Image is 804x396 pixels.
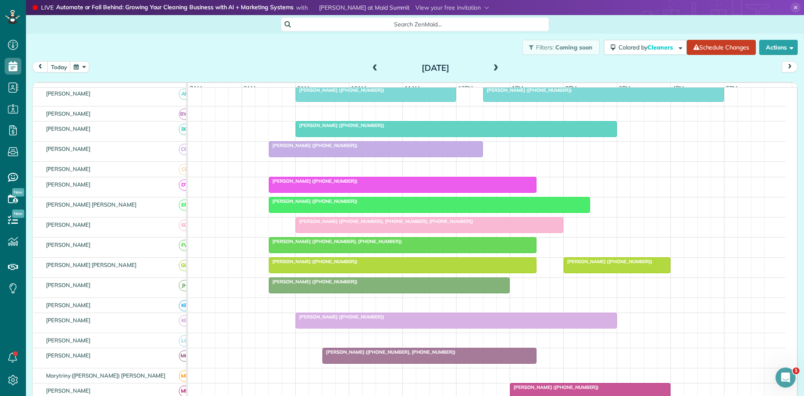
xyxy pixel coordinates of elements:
[179,280,190,291] span: JH
[179,335,190,347] span: LC
[296,85,311,91] span: 9am
[510,85,525,91] span: 1pm
[44,145,93,152] span: [PERSON_NAME]
[179,124,190,135] span: BC
[268,238,402,244] span: [PERSON_NAME] ([PHONE_NUMBER], [PHONE_NUMBER])
[510,384,599,390] span: [PERSON_NAME] ([PHONE_NUMBER])
[724,85,739,91] span: 5pm
[179,220,190,231] span: EG
[44,352,93,359] span: [PERSON_NAME]
[268,142,358,148] span: [PERSON_NAME] ([PHONE_NUMBER])
[179,88,190,100] span: AF
[44,302,93,308] span: [PERSON_NAME]
[179,350,190,362] span: MG
[179,109,190,120] span: BW
[793,368,799,374] span: 1
[44,110,93,117] span: [PERSON_NAME]
[383,63,488,72] h2: [DATE]
[617,85,632,91] span: 3pm
[56,3,294,12] strong: Automate or Fall Behind: Growing Your Cleaning Business with AI + Marketing Systems
[179,370,190,382] span: ME
[44,221,93,228] span: [PERSON_NAME]
[647,44,674,51] span: Cleaners
[44,317,93,324] span: [PERSON_NAME]
[179,240,190,251] span: FV
[483,87,572,93] span: [PERSON_NAME] ([PHONE_NUMBER])
[268,259,358,264] span: [PERSON_NAME] ([PHONE_NUMBER])
[179,315,190,326] span: KR
[671,85,685,91] span: 4pm
[44,387,93,394] span: [PERSON_NAME]
[44,337,93,344] span: [PERSON_NAME]
[179,260,190,271] span: GG
[759,40,798,55] button: Actions
[309,4,316,11] img: dan-young.jpg
[44,241,93,248] span: [PERSON_NAME]
[268,279,358,285] span: [PERSON_NAME] ([PHONE_NUMBER])
[296,4,308,11] span: with
[268,198,358,204] span: [PERSON_NAME] ([PHONE_NUMBER])
[268,178,358,184] span: [PERSON_NAME] ([PHONE_NUMBER])
[322,349,456,355] span: [PERSON_NAME] ([PHONE_NUMBER], [PHONE_NUMBER])
[295,122,385,128] span: [PERSON_NAME] ([PHONE_NUMBER])
[563,259,653,264] span: [PERSON_NAME] ([PHONE_NUMBER])
[44,282,93,288] span: [PERSON_NAME]
[604,40,687,55] button: Colored byCleaners
[295,218,474,224] span: [PERSON_NAME] ([PHONE_NUMBER], [PHONE_NUMBER], [PHONE_NUMBER])
[295,87,385,93] span: [PERSON_NAME] ([PHONE_NUMBER])
[555,44,593,51] span: Coming soon
[782,61,798,72] button: next
[44,201,138,208] span: [PERSON_NAME] [PERSON_NAME]
[44,90,93,97] span: [PERSON_NAME]
[179,144,190,155] span: CH
[319,4,410,11] span: [PERSON_NAME] at Maid Summit
[179,164,190,175] span: CL
[295,314,385,320] span: [PERSON_NAME] ([PHONE_NUMBER])
[12,188,24,197] span: New
[536,44,554,51] span: Filters:
[564,85,578,91] span: 2pm
[44,181,93,188] span: [PERSON_NAME]
[403,85,422,91] span: 11am
[687,40,756,55] a: Schedule Changes
[47,61,71,72] button: today
[242,85,258,91] span: 8am
[12,210,24,218] span: New
[456,85,474,91] span: 12pm
[349,85,368,91] span: 10am
[776,368,796,388] iframe: Intercom live chat
[179,300,190,311] span: KR
[44,125,93,132] span: [PERSON_NAME]
[188,85,204,91] span: 7am
[44,166,93,172] span: [PERSON_NAME]
[44,261,138,268] span: [PERSON_NAME] [PERSON_NAME]
[32,61,48,72] button: prev
[179,179,190,191] span: DT
[44,372,167,379] span: Marytriny ([PERSON_NAME]) [PERSON_NAME]
[618,44,676,51] span: Colored by
[179,199,190,211] span: EP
